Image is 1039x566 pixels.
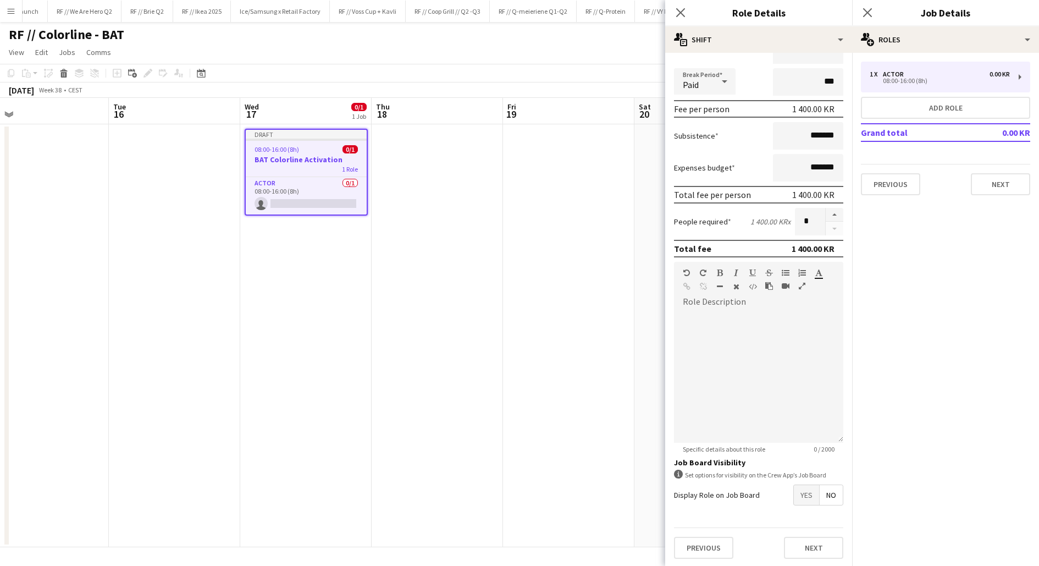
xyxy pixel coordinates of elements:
span: 19 [506,108,516,120]
div: Draft [246,130,367,139]
button: Fullscreen [798,282,806,290]
div: Fee per person [674,103,729,114]
span: 0/1 [351,103,367,111]
h3: Role Details [665,6,852,20]
div: Actor [883,70,908,78]
button: Text Color [815,268,822,277]
app-card-role: Actor0/108:00-16:00 (8h) [246,177,367,215]
button: RF // Q-Protein [577,1,635,22]
div: 0.00 KR [990,70,1010,78]
button: Ice/Samsung x Retail Factory [231,1,330,22]
button: Previous [861,173,920,195]
span: Comms [86,47,111,57]
span: 16 [112,108,126,120]
button: RF // We Are Hero Q2 [48,1,121,22]
div: 1 400.00 KR [792,103,834,114]
label: Subsistence [674,131,719,141]
button: Paste as plain text [765,282,773,290]
span: Wed [245,102,259,112]
button: Add role [861,97,1030,119]
button: Italic [732,268,740,277]
button: Next [784,537,843,559]
button: Clear Formatting [732,282,740,291]
span: Yes [794,485,819,505]
a: Comms [82,45,115,59]
td: 0.00 KR [966,124,1030,141]
div: 1 400.00 KR [792,243,834,254]
span: 1 Role [342,165,358,173]
span: 0 / 2000 [805,445,843,453]
button: RF // Q-meieriene Q1-Q2 [490,1,577,22]
button: Ordered List [798,268,806,277]
span: Thu [376,102,390,112]
span: Specific details about this role [674,445,774,453]
button: Insert video [782,282,789,290]
label: Display Role on Job Board [674,490,760,500]
button: RF // VY Kundeglede [635,1,708,22]
button: RF // Voss Cup + Kavli [330,1,406,22]
button: Redo [699,268,707,277]
span: 20 [637,108,651,120]
div: Roles [852,26,1039,53]
span: Edit [35,47,48,57]
div: Set options for visibility on the Crew App’s Job Board [674,470,843,480]
td: Grand total [861,124,966,141]
span: 0/1 [342,145,358,153]
div: Total fee per person [674,189,751,200]
div: Shift [665,26,852,53]
h3: Job Board Visibility [674,458,843,468]
button: RF // Brie Q2 [121,1,173,22]
span: Week 38 [36,86,64,94]
span: No [820,485,843,505]
label: People required [674,217,731,227]
span: 17 [243,108,259,120]
span: Tue [113,102,126,112]
div: 08:00-16:00 (8h) [870,78,1010,84]
div: [DATE] [9,85,34,96]
button: Next [971,173,1030,195]
button: Previous [674,537,733,559]
div: Total fee [674,243,711,254]
h1: RF // Colorline - BAT [9,26,124,43]
h3: Job Details [852,6,1039,20]
h3: BAT Colorline Activation [246,155,367,164]
span: Fri [507,102,516,112]
app-job-card: Draft08:00-16:00 (8h)0/1BAT Colorline Activation1 RoleActor0/108:00-16:00 (8h) [245,129,368,216]
button: Underline [749,268,756,277]
span: Jobs [59,47,75,57]
button: Strikethrough [765,268,773,277]
button: Increase [826,208,843,222]
button: Bold [716,268,723,277]
button: RF // Ikea 2025 [173,1,231,22]
button: HTML Code [749,282,756,291]
label: Expenses budget [674,163,735,173]
button: RF // Coop Grill // Q2 -Q3 [406,1,490,22]
div: CEST [68,86,82,94]
a: Edit [31,45,52,59]
button: Horizontal Line [716,282,723,291]
span: Paid [683,79,699,90]
div: 1 400.00 KR x [750,217,791,227]
a: Jobs [54,45,80,59]
span: 18 [374,108,390,120]
div: 1 400.00 KR [792,189,834,200]
button: Unordered List [782,268,789,277]
a: View [4,45,29,59]
span: View [9,47,24,57]
button: Undo [683,268,690,277]
span: Sat [639,102,651,112]
div: 1 Job [352,112,366,120]
span: 08:00-16:00 (8h) [255,145,299,153]
div: 1 x [870,70,883,78]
